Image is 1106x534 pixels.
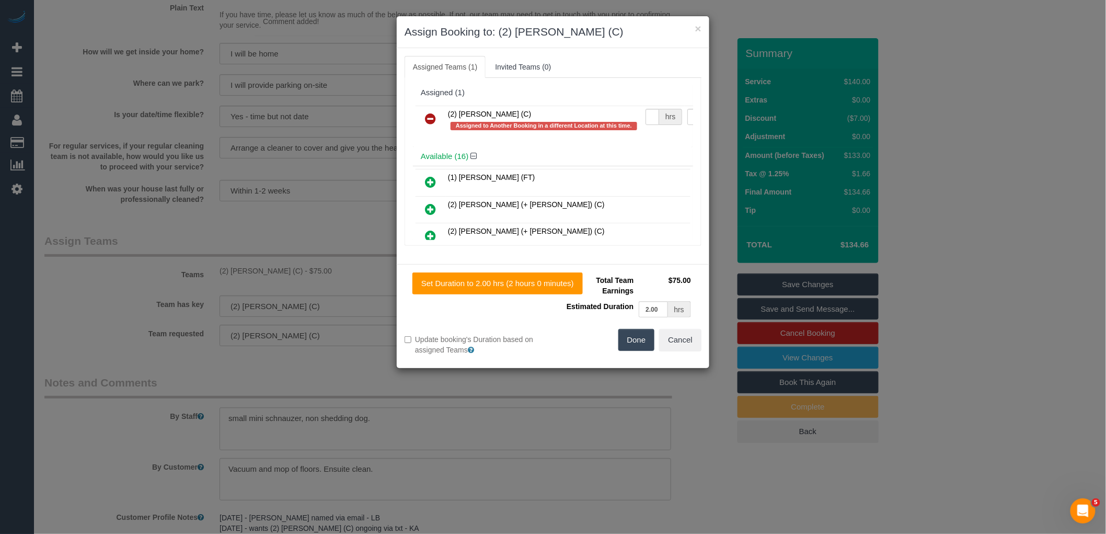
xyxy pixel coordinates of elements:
[451,122,637,130] span: Assigned to Another Booking in a different Location at this time.
[448,200,605,209] span: (2) [PERSON_NAME] (+ [PERSON_NAME]) (C)
[561,272,636,299] td: Total Team Earnings
[695,23,701,34] button: ×
[487,56,559,78] a: Invited Teams (0)
[659,329,701,351] button: Cancel
[668,301,691,317] div: hrs
[405,56,486,78] a: Assigned Teams (1)
[405,334,545,355] label: Update booking's Duration based on assigned Teams
[659,109,682,125] div: hrs
[448,227,605,235] span: (2) [PERSON_NAME] (+ [PERSON_NAME]) (C)
[1092,498,1100,507] span: 5
[448,173,535,181] span: (1) [PERSON_NAME] (FT)
[448,110,531,118] span: (2) [PERSON_NAME] (C)
[1070,498,1096,524] iframe: Intercom live chat
[618,329,655,351] button: Done
[636,272,694,299] td: $75.00
[567,302,633,311] span: Estimated Duration
[421,88,685,97] div: Assigned (1)
[405,24,701,40] h3: Assign Booking to: (2) [PERSON_NAME] (C)
[421,152,685,161] h4: Available (16)
[412,272,583,294] button: Set Duration to 2.00 hrs (2 hours 0 minutes)
[405,336,411,343] input: Update booking's Duration based on assigned Teams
